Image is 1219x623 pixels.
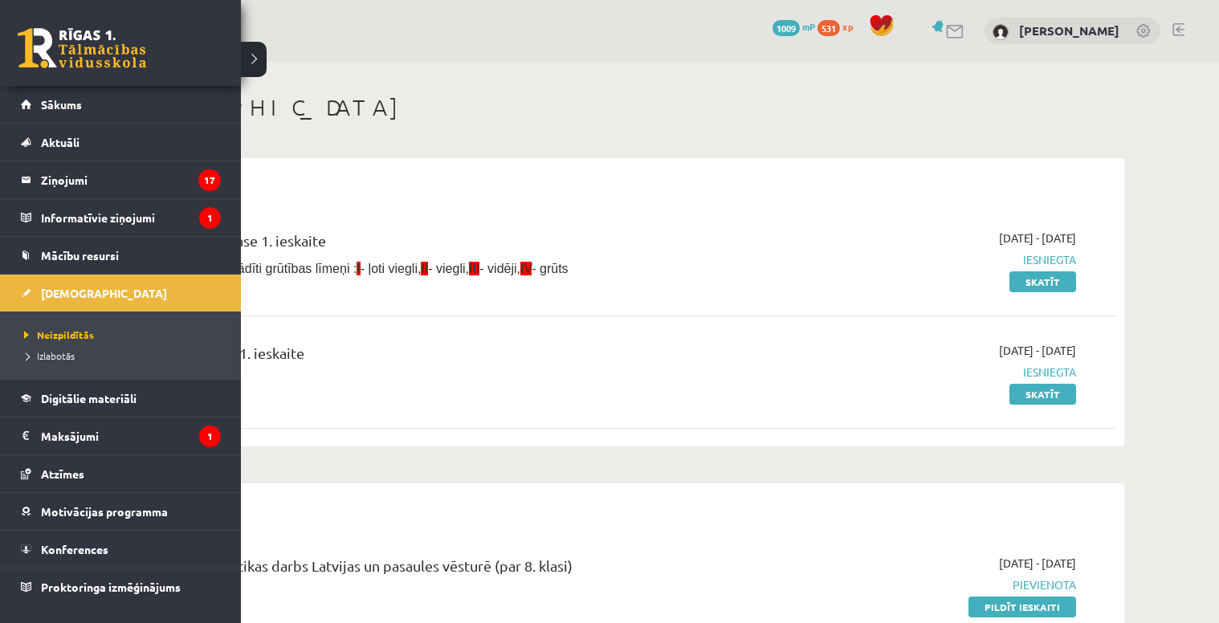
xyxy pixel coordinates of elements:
[41,199,221,236] legend: Informatīvie ziņojumi
[41,417,221,454] legend: Maksājumi
[41,135,79,149] span: Aktuāli
[21,237,221,274] a: Mācību resursi
[20,349,75,362] span: Izlabotās
[999,555,1076,572] span: [DATE] - [DATE]
[41,466,84,481] span: Atzīmes
[1009,384,1076,405] a: Skatīt
[41,391,137,405] span: Digitālie materiāli
[469,262,479,275] span: III
[199,207,221,229] i: 1
[20,348,225,363] a: Izlabotās
[817,20,840,36] span: 531
[20,328,225,342] a: Neizpildītās
[21,199,221,236] a: Informatīvie ziņojumi1
[773,364,1076,381] span: Iesniegta
[41,97,82,112] span: Sākums
[421,262,428,275] span: II
[1009,271,1076,292] a: Skatīt
[21,568,221,605] a: Proktoringa izmēģinājums
[993,24,1009,40] img: Daniela Estere Smoroģina
[21,161,221,198] a: Ziņojumi17
[199,426,221,447] i: 1
[999,230,1076,246] span: [DATE] - [DATE]
[1019,22,1119,39] a: [PERSON_NAME]
[21,417,221,454] a: Maksājumi1
[999,342,1076,359] span: [DATE] - [DATE]
[21,531,221,568] a: Konferences
[21,380,221,417] a: Digitālie materiāli
[120,230,749,259] div: Bioloģija JK 9.b klase 1. ieskaite
[520,262,532,275] span: IV
[968,597,1076,617] a: Pildīt ieskaiti
[41,161,221,198] legend: Ziņojumi
[773,20,815,33] a: 1009 mP
[41,504,168,519] span: Motivācijas programma
[41,542,108,556] span: Konferences
[773,251,1076,268] span: Iesniegta
[21,275,221,311] a: [DEMOGRAPHIC_DATA]
[21,493,221,530] a: Motivācijas programma
[120,555,749,584] div: 9.b klases diagnostikas darbs Latvijas un pasaules vēsturē (par 8. klasi)
[120,342,749,372] div: Fizika JK 9.b klase 1. ieskaite
[773,576,1076,593] span: Pievienota
[21,455,221,492] a: Atzīmes
[96,94,1124,121] h1: [DEMOGRAPHIC_DATA]
[20,328,94,341] span: Neizpildītās
[18,28,146,68] a: Rīgas 1. Tālmācības vidusskola
[120,262,569,275] span: Pie uzdevumiem norādīti grūtības līmeņi : - ļoti viegli, - viegli, - vidēji, - grūts
[773,20,800,36] span: 1009
[41,580,181,594] span: Proktoringa izmēģinājums
[41,286,167,300] span: [DEMOGRAPHIC_DATA]
[198,169,221,191] i: 17
[357,262,360,275] span: I
[817,20,861,33] a: 531 xp
[802,20,815,33] span: mP
[21,86,221,123] a: Sākums
[842,20,853,33] span: xp
[21,124,221,161] a: Aktuāli
[41,248,119,263] span: Mācību resursi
